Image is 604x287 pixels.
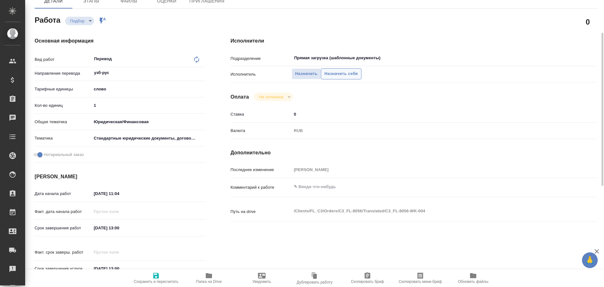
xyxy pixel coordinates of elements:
[231,37,597,45] h4: Исполнители
[321,68,361,79] button: Назначить себя
[231,209,292,215] p: Путь на drive
[35,56,92,63] p: Вид работ
[292,206,567,216] textarea: /Clients/FL_C3/Orders/C3_FL-8056/Translated/C3_FL-8056-WK-004
[35,70,92,77] p: Направление перевода
[231,149,597,157] h4: Дополнительно
[231,128,292,134] p: Валюта
[231,111,292,118] p: Ставка
[254,93,293,101] div: Подбор
[458,279,489,284] span: Обновить файлы
[92,117,205,127] div: Юридическая/Финансовая
[586,16,590,27] h2: 0
[563,57,564,59] button: Open
[35,249,92,255] p: Факт. срок заверш. работ
[92,84,205,95] div: слово
[231,71,292,77] p: Исполнитель
[134,279,178,284] span: Сохранить и пересчитать
[65,17,94,25] div: Подбор
[92,264,147,273] input: ✎ Введи что-нибудь
[292,68,321,79] button: Назначить
[35,86,92,92] p: Тарифные единицы
[252,279,271,284] span: Уведомить
[292,125,567,136] div: RUB
[35,37,205,45] h4: Основная информация
[35,135,92,141] p: Тематика
[35,119,92,125] p: Общая тематика
[399,279,442,284] span: Скопировать мини-бриф
[231,93,249,101] h4: Оплата
[196,279,222,284] span: Папка на Drive
[324,70,358,77] span: Назначить себя
[35,102,92,109] p: Кол-во единиц
[295,70,317,77] span: Назначить
[92,189,147,198] input: ✎ Введи что-нибудь
[231,184,292,191] p: Комментарий к работе
[231,167,292,173] p: Последнее изменение
[92,223,147,232] input: ✎ Введи что-нибудь
[584,254,595,267] span: 🙏
[35,14,60,25] h2: Работа
[92,101,205,110] input: ✎ Введи что-нибудь
[35,173,205,181] h4: [PERSON_NAME]
[297,280,333,284] span: Дублировать работу
[35,225,92,231] p: Срок завершения работ
[235,269,288,287] button: Уведомить
[582,252,598,268] button: 🙏
[341,269,394,287] button: Скопировать бриф
[68,18,87,24] button: Подбор
[292,165,567,174] input: Пустое поле
[35,266,92,272] p: Срок завершения услуги
[292,110,567,119] input: ✎ Введи что-нибудь
[92,207,147,216] input: Пустое поле
[92,248,147,257] input: Пустое поле
[394,269,447,287] button: Скопировать мини-бриф
[130,269,182,287] button: Сохранить и пересчитать
[182,269,235,287] button: Папка на Drive
[288,269,341,287] button: Дублировать работу
[447,269,500,287] button: Обновить файлы
[44,152,84,158] span: Нотариальный заказ
[35,209,92,215] p: Факт. дата начала работ
[202,72,203,73] button: Open
[92,133,205,144] div: Стандартные юридические документы, договоры, уставы
[351,279,384,284] span: Скопировать бриф
[35,191,92,197] p: Дата начала работ
[231,55,292,62] p: Подразделение
[257,94,285,100] button: Не оплачена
